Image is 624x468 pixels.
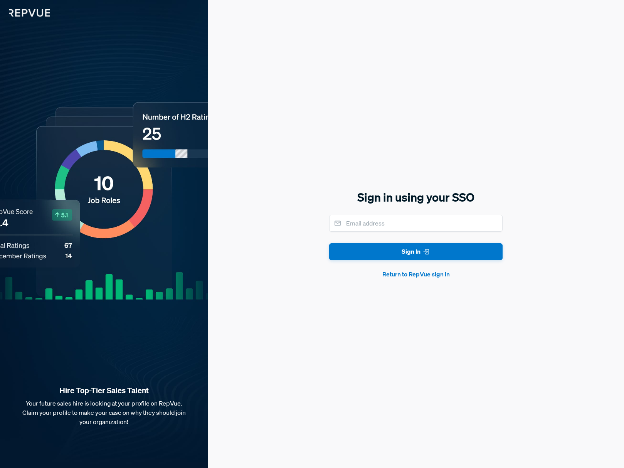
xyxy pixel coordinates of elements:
p: Your future sales hire is looking at your profile on RepVue. Claim your profile to make your case... [12,399,196,426]
strong: Hire Top-Tier Sales Talent [12,386,196,396]
h5: Sign in using your SSO [329,189,503,205]
button: Sign In [329,243,503,261]
button: Return to RepVue sign in [329,269,503,279]
input: Email address [329,215,503,232]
